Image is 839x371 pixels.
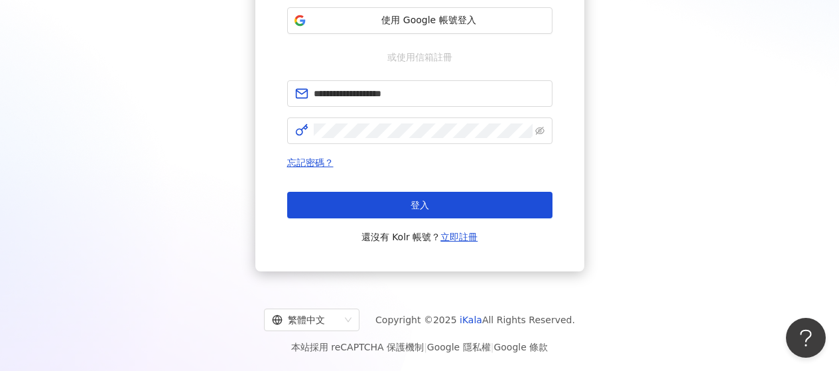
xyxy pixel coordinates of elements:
[287,157,334,168] a: 忘記密碼？
[272,309,340,331] div: 繁體中文
[424,342,427,352] span: |
[460,315,482,325] a: iKala
[291,339,548,355] span: 本站採用 reCAPTCHA 保護機制
[493,342,548,352] a: Google 條款
[491,342,494,352] span: |
[535,126,545,135] span: eye-invisible
[375,312,575,328] span: Copyright © 2025 All Rights Reserved.
[287,192,552,218] button: 登入
[427,342,491,352] a: Google 隱私權
[287,7,552,34] button: 使用 Google 帳號登入
[786,318,826,358] iframe: Help Scout Beacon - Open
[440,232,478,242] a: 立即註冊
[361,229,478,245] span: 還沒有 Kolr 帳號？
[378,50,462,64] span: 或使用信箱註冊
[312,14,547,27] span: 使用 Google 帳號登入
[411,200,429,210] span: 登入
